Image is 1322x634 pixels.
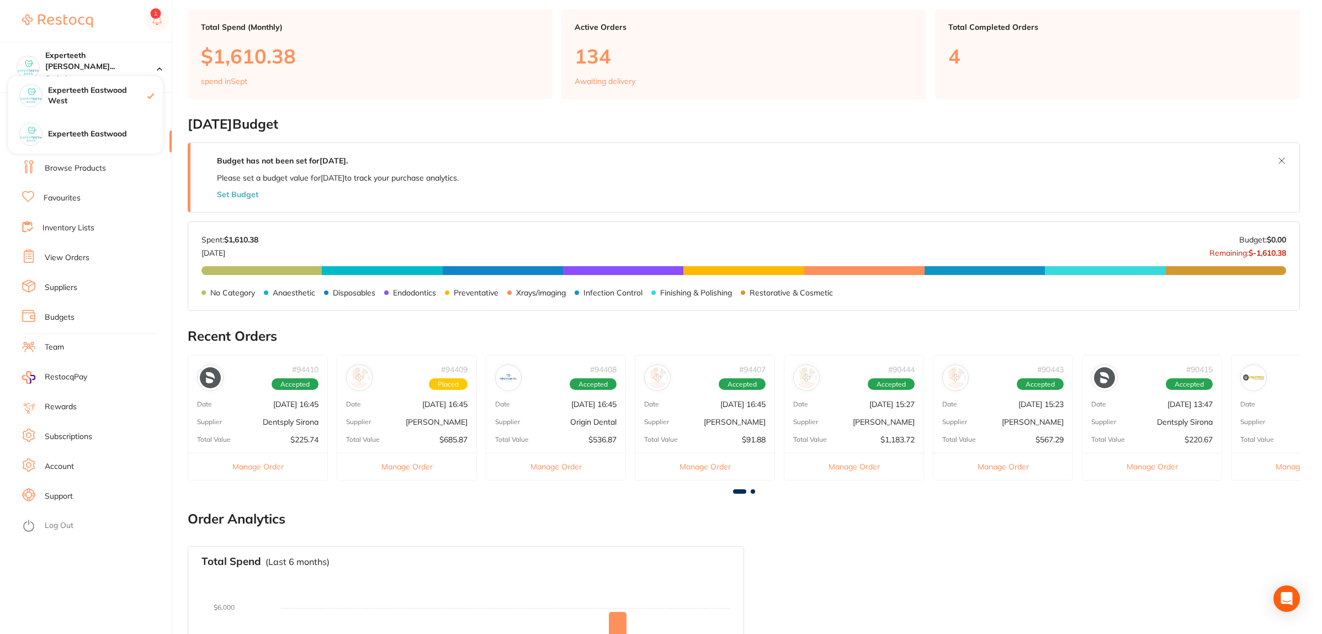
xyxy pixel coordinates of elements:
[197,400,212,408] p: Date
[888,365,915,374] p: # 90444
[486,453,625,480] button: Manage Order
[644,418,669,426] p: Supplier
[1240,436,1274,443] p: Total Value
[575,45,913,67] p: 134
[22,371,87,384] a: RestocqPay
[43,223,94,234] a: Inventory Lists
[1249,248,1286,258] strong: $-1,610.38
[570,378,617,390] span: Accepted
[45,461,74,472] a: Account
[644,400,659,408] p: Date
[1186,365,1213,374] p: # 90415
[20,123,42,145] img: Experteeth Eastwood
[197,418,222,426] p: Supplier
[1273,585,1300,612] div: Open Intercom Messenger
[290,435,318,444] p: $225.74
[22,517,168,535] button: Log Out
[796,367,817,388] img: Henry Schein Halas
[1240,418,1265,426] p: Supplier
[660,288,732,297] p: Finishing & Polishing
[201,45,539,67] p: $1,610.38
[429,378,468,390] span: Placed
[1017,378,1064,390] span: Accepted
[945,367,966,388] img: Adam Dental
[45,401,77,413] a: Rewards
[273,288,315,297] p: Anaesthetic
[273,400,318,409] p: [DATE] 16:45
[45,431,92,442] a: Subscriptions
[201,556,261,568] h3: Total Spend
[45,312,75,323] a: Budgets
[739,365,766,374] p: # 94407
[201,235,258,244] p: Spent:
[333,288,375,297] p: Disposables
[201,77,247,86] p: spend in Sept
[48,129,163,140] h4: Experteeth Eastwood
[188,117,1300,132] h2: [DATE] Budget
[346,436,380,443] p: Total Value
[263,418,318,426] p: Dentsply Sirona
[20,84,42,107] img: Experteeth Eastwood West
[880,435,915,444] p: $1,183.72
[498,367,519,388] img: Origin Dental
[644,436,678,443] p: Total Value
[635,453,774,480] button: Manage Order
[575,77,635,86] p: Awaiting delivery
[869,400,915,409] p: [DATE] 15:27
[393,288,436,297] p: Endodontics
[1166,378,1213,390] span: Accepted
[704,418,766,426] p: [PERSON_NAME]
[224,235,258,245] strong: $1,610.38
[575,23,913,31] p: Active Orders
[200,367,221,388] img: Dentsply Sirona
[948,45,1287,67] p: 4
[1209,244,1286,257] p: Remaining:
[346,400,361,408] p: Date
[942,418,967,426] p: Supplier
[201,244,258,257] p: [DATE]
[45,50,157,72] h4: Experteeth Eastwood West
[793,418,818,426] p: Supplier
[406,418,468,426] p: [PERSON_NAME]
[647,367,668,388] img: Adam Dental
[45,73,157,84] p: Switch account
[948,23,1287,31] p: Total Completed Orders
[45,163,106,174] a: Browse Products
[217,173,459,182] p: Please set a budget value for [DATE] to track your purchase analytics.
[454,288,498,297] p: Preventative
[583,288,643,297] p: Infection Control
[561,9,926,99] a: Active Orders134Awaiting delivery
[793,436,827,443] p: Total Value
[1036,435,1064,444] p: $567.29
[188,453,327,480] button: Manage Order
[17,56,39,78] img: Experteeth Eastwood West
[45,282,77,293] a: Suppliers
[1094,367,1115,388] img: Dentsply Sirona
[495,400,510,408] p: Date
[868,378,915,390] span: Accepted
[45,520,73,531] a: Log Out
[853,418,915,426] p: [PERSON_NAME]
[571,400,617,409] p: [DATE] 16:45
[1091,436,1125,443] p: Total Value
[337,453,476,480] button: Manage Order
[346,418,371,426] p: Supplier
[1002,418,1064,426] p: [PERSON_NAME]
[197,436,231,443] p: Total Value
[933,453,1073,480] button: Manage Order
[48,85,147,107] h4: Experteeth Eastwood West
[201,23,539,31] p: Total Spend (Monthly)
[45,252,89,263] a: View Orders
[188,9,553,99] a: Total Spend (Monthly)$1,610.38spend inSept
[1091,400,1106,408] p: Date
[1018,400,1064,409] p: [DATE] 15:23
[1167,400,1213,409] p: [DATE] 13:47
[210,288,255,297] p: No Category
[188,511,1300,527] h2: Order Analytics
[1267,235,1286,245] strong: $0.00
[188,329,1300,344] h2: Recent Orders
[495,436,529,443] p: Total Value
[570,418,617,426] p: Origin Dental
[292,365,318,374] p: # 94410
[441,365,468,374] p: # 94409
